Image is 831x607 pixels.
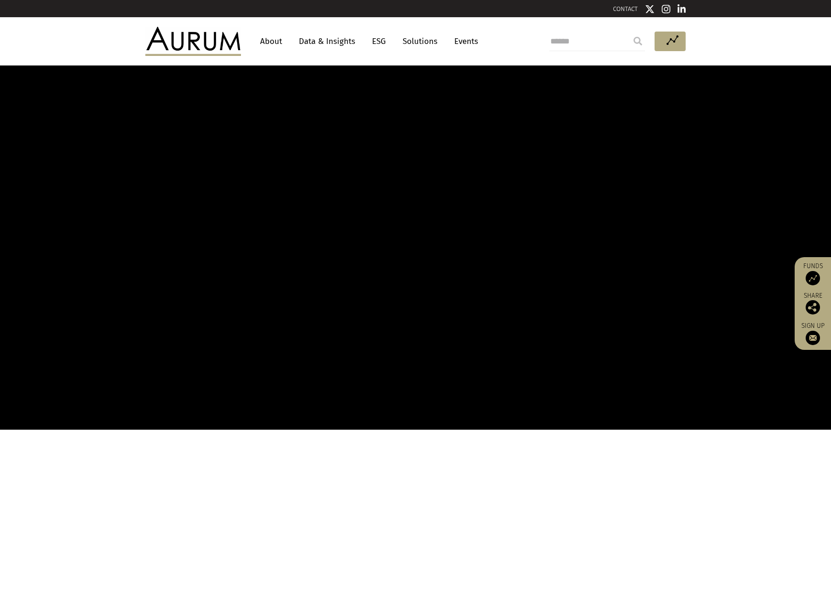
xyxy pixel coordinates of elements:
[799,322,826,345] a: Sign up
[799,262,826,285] a: Funds
[645,4,655,14] img: Twitter icon
[255,33,287,50] a: About
[294,33,360,50] a: Data & Insights
[613,5,638,12] a: CONTACT
[806,331,820,345] img: Sign up to our newsletter
[628,32,647,51] input: Submit
[662,4,670,14] img: Instagram icon
[678,4,686,14] img: Linkedin icon
[367,33,391,50] a: ESG
[398,33,442,50] a: Solutions
[449,33,478,50] a: Events
[799,293,826,314] div: Share
[806,271,820,285] img: Access Funds
[145,27,241,55] img: Aurum
[806,300,820,314] img: Share this post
